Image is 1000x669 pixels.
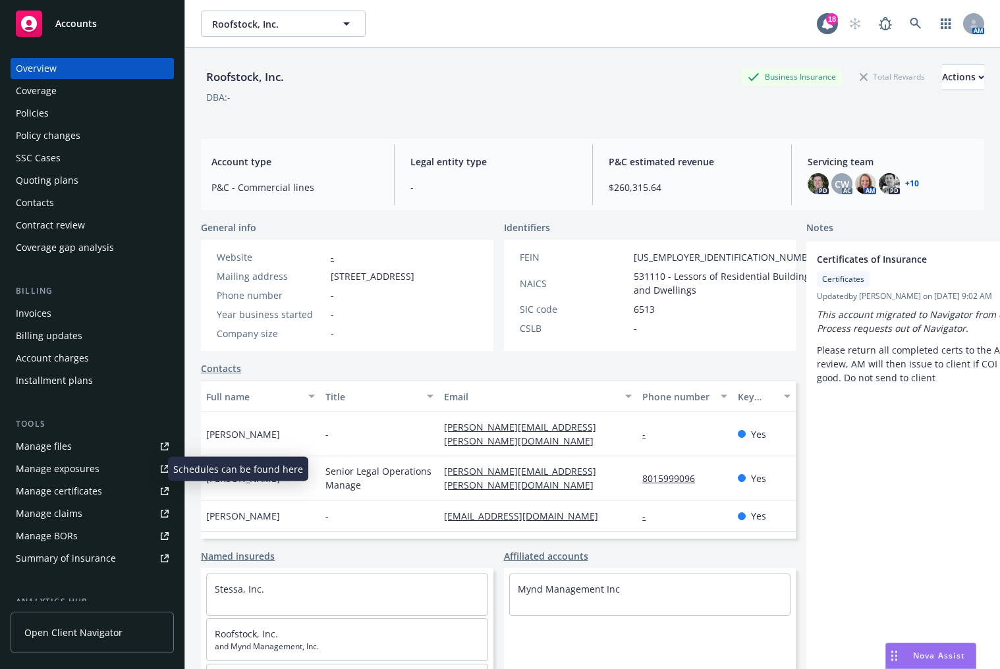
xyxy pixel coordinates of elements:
span: Account type [211,155,378,169]
a: Start snowing [842,11,868,37]
a: 8015999096 [642,472,706,485]
a: [EMAIL_ADDRESS][DOMAIN_NAME] [444,510,609,522]
div: Quoting plans [16,170,78,191]
div: Year business started [217,308,325,321]
a: Policy changes [11,125,174,146]
a: Stessa, Inc. [215,583,264,595]
div: NAICS [520,277,628,290]
div: Total Rewards [853,68,931,85]
div: Manage files [16,436,72,457]
span: Accounts [55,18,97,29]
span: Open Client Navigator [24,626,123,639]
span: Identifiers [504,221,550,234]
div: Contacts [16,192,54,213]
a: Billing updates [11,325,174,346]
a: Contract review [11,215,174,236]
a: Affiliated accounts [504,549,588,563]
span: Yes [751,471,766,485]
button: Actions [942,64,984,90]
span: - [410,180,577,194]
img: photo [879,173,900,194]
a: Quoting plans [11,170,174,191]
div: Company size [217,327,325,340]
a: Accounts [11,5,174,42]
div: Analytics hub [11,595,174,608]
div: DBA: - [206,90,231,104]
span: Nova Assist [913,650,965,661]
a: Switch app [933,11,959,37]
a: Overview [11,58,174,79]
a: Account charges [11,348,174,369]
div: Manage claims [16,503,82,524]
a: Search [903,11,929,37]
span: [STREET_ADDRESS] [331,269,414,283]
button: Key contact [733,381,796,412]
a: - [642,428,656,441]
a: Named insureds [201,549,275,563]
span: General info [201,221,256,234]
a: Manage exposures [11,458,174,479]
a: Manage claims [11,503,174,524]
a: SSC Cases [11,147,174,169]
div: SSC Cases [16,147,61,169]
div: Phone number [642,390,712,404]
div: Email [444,390,617,404]
a: Manage certificates [11,481,174,502]
button: Email [439,381,637,412]
div: Website [217,250,325,264]
button: Title [320,381,439,412]
a: Installment plans [11,370,174,391]
span: 6513 [634,302,655,316]
span: CW [835,177,849,191]
span: Yes [751,509,766,523]
div: FEIN [520,250,628,264]
span: Certificates [822,273,864,285]
div: Tools [11,417,174,431]
a: [PERSON_NAME][EMAIL_ADDRESS][PERSON_NAME][DOMAIN_NAME] [444,465,604,491]
div: Actions [942,65,984,90]
span: P&C - Commercial lines [211,180,378,194]
div: Contract review [16,215,85,236]
button: Phone number [637,381,732,412]
div: Account charges [16,348,89,369]
span: $260,315.64 [609,180,775,194]
div: Drag to move [886,643,903,668]
span: P&C estimated revenue [609,155,775,169]
span: - [325,427,329,441]
div: Business Insurance [741,68,843,85]
div: Coverage gap analysis [16,237,114,258]
div: Phone number [217,288,325,302]
div: Roofstock, Inc. [201,68,289,86]
div: CSLB [520,321,628,335]
span: Yes [751,427,766,441]
span: Senior Legal Operations Manage [325,464,434,492]
a: Manage BORs [11,525,174,547]
div: Policies [16,103,49,124]
span: Servicing team [808,155,974,169]
div: Summary of insurance [16,548,116,569]
div: Title [325,390,420,404]
div: 18 [826,13,838,25]
a: - [642,510,656,522]
span: 531110 - Lessors of Residential Buildings and Dwellings [634,269,822,297]
div: Installment plans [16,370,93,391]
div: Manage BORs [16,525,78,547]
span: - [331,288,334,302]
span: Notes [806,221,833,236]
a: Report a Bug [872,11,899,37]
div: Invoices [16,303,51,324]
button: Nova Assist [885,643,976,669]
a: Coverage [11,80,174,101]
a: Invoices [11,303,174,324]
span: - [634,321,637,335]
a: Coverage gap analysis [11,237,174,258]
div: Manage exposures [16,458,99,479]
div: SIC code [520,302,628,316]
div: Billing updates [16,325,82,346]
a: Summary of insurance [11,548,174,569]
img: photo [855,173,876,194]
button: Roofstock, Inc. [201,11,366,37]
a: Manage files [11,436,174,457]
span: - [331,327,334,340]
